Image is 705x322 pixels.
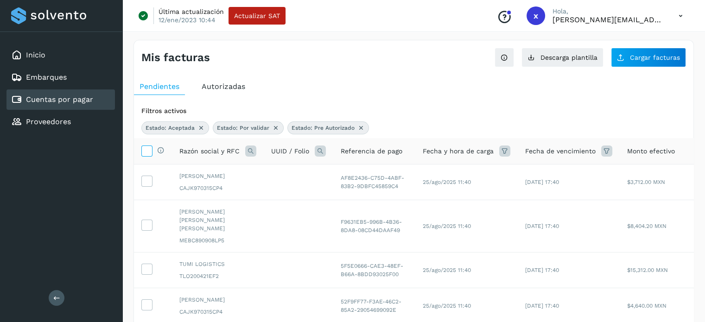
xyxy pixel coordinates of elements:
div: Embarques [6,67,115,88]
span: Razón social y RFC [179,146,240,156]
span: 5F5E0666-CAE3-48EF-B66A-8BDD93025F00 [341,263,403,278]
div: Estado: Aceptada [141,121,209,134]
span: Estado: Pre Autorizado [292,124,355,132]
span: F9631EB5-996B-4B36-8DA8-08CD44DAAF49 [341,219,402,234]
span: AF8E2436-C75D-4ABF-83B2-9DBFC45859C4 [341,175,404,189]
span: $8,404.20 MXN [627,223,667,229]
span: 52F9FF77-F3AE-46C2-85A2-29054699092E [341,298,401,313]
span: [DATE] 17:40 [525,179,559,185]
span: Cargar facturas [630,54,680,61]
a: Embarques [26,73,67,82]
span: Fecha y hora de carga [423,146,494,156]
button: Actualizar SAT [229,7,286,25]
a: Cuentas por pagar [26,95,93,104]
span: TLO200421EF2 [179,272,256,280]
div: Estado: Por validar [213,121,284,134]
span: UUID / Folio [271,146,309,156]
span: Estado: Por validar [217,124,269,132]
span: 25/ago/2025 11:40 [423,179,471,185]
span: 25/ago/2025 11:40 [423,223,471,229]
div: Estado: Pre Autorizado [287,121,369,134]
span: MEBC890908LP5 [179,236,256,245]
span: CAJK970315CP4 [179,184,256,192]
span: [DATE] 17:40 [525,223,559,229]
span: $4,640.00 MXN [627,303,667,309]
span: [PERSON_NAME] [179,172,256,180]
span: Monto efectivo [627,146,675,156]
span: [DATE] 17:40 [525,303,559,309]
span: 25/ago/2025 11:40 [423,267,471,273]
a: Proveedores [26,117,71,126]
span: [PERSON_NAME] [179,296,256,304]
span: Referencia de pago [341,146,402,156]
span: Actualizar SAT [234,13,280,19]
p: 12/ene/2023 10:44 [159,16,216,24]
div: Cuentas por pagar [6,89,115,110]
span: 25/ago/2025 11:40 [423,303,471,309]
span: Pendientes [140,82,179,91]
p: Última actualización [159,7,224,16]
div: Inicio [6,45,115,65]
div: Filtros activos [141,106,686,116]
span: TUMI LOGISTICS [179,260,256,268]
span: Autorizadas [202,82,245,91]
p: Hola, [553,7,664,15]
h4: Mis facturas [141,51,210,64]
button: Cargar facturas [611,48,686,67]
span: [PERSON_NAME] [PERSON_NAME] [PERSON_NAME] [179,208,256,233]
span: Fecha de vencimiento [525,146,596,156]
a: Inicio [26,51,45,59]
span: $3,712.00 MXN [627,179,665,185]
p: xochitl.miranda@99minutos.com [553,15,664,24]
button: Descarga plantilla [521,48,603,67]
span: $15,312.00 MXN [627,267,668,273]
span: CAJK970315CP4 [179,308,256,316]
span: Estado: Aceptada [146,124,195,132]
span: [DATE] 17:40 [525,267,559,273]
span: Descarga plantilla [540,54,597,61]
div: Proveedores [6,112,115,132]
